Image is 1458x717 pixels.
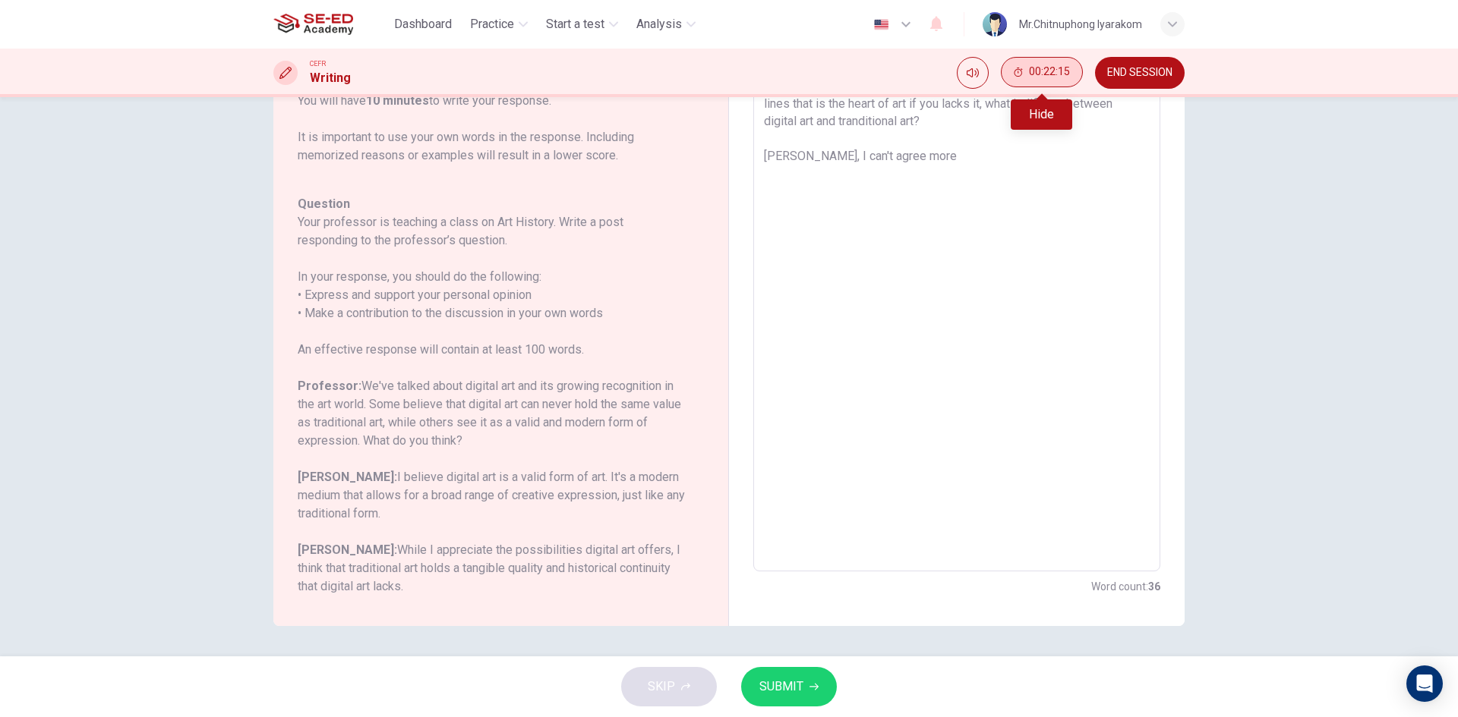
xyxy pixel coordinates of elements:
[310,58,326,69] span: CEFR
[298,470,397,484] b: [PERSON_NAME]:
[273,9,388,39] a: SE-ED Academy logo
[388,11,458,38] button: Dashboard
[1107,67,1172,79] span: END SESSION
[1148,580,1160,593] strong: 36
[1019,15,1142,33] div: Mr.Chitnuphong Iyarakom
[298,195,686,213] h6: Question
[636,15,682,33] span: Analysis
[1091,577,1160,596] h6: Word count :
[1406,665,1443,702] div: Open Intercom Messenger
[540,11,624,38] button: Start a test
[298,341,686,359] h6: An effective response will contain at least 100 words.
[759,676,803,697] span: SUBMIT
[1001,57,1083,87] button: 00:22:15
[273,9,353,39] img: SE-ED Academy logo
[1095,57,1185,89] button: END SESSION
[464,11,534,38] button: Practice
[298,213,686,250] h6: Your professor is teaching a class on Art History. Write a post responding to the professor’s que...
[394,15,452,33] span: Dashboard
[298,268,686,322] h6: In your response, you should do the following: • Express and support your personal opinion • Make...
[1001,57,1083,89] div: Hide
[366,93,429,108] b: 10 minutes
[1029,66,1070,78] span: 00:22:15
[470,15,514,33] span: Practice
[872,19,891,30] img: en
[741,667,837,706] button: SUBMIT
[298,377,686,450] h6: We've talked about digital art and its growing recognition in the art world. Some believe that di...
[298,468,686,523] h6: I believe digital art is a valid form of art. It's a modern medium that allows for a broad range ...
[1011,99,1072,130] div: Hide
[310,69,351,87] h1: Writing
[298,379,361,393] b: Professor:
[983,12,1007,36] img: Profile picture
[298,541,686,596] h6: While I appreciate the possibilities digital art offers, I think that traditional art holds a tan...
[957,57,989,89] div: Mute
[546,15,604,33] span: Start a test
[764,77,1150,559] textarea: [PERSON_NAME], I agree with you but you forget about drawing of lines that is the heart of art if...
[298,542,397,557] b: [PERSON_NAME]:
[630,11,702,38] button: Analysis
